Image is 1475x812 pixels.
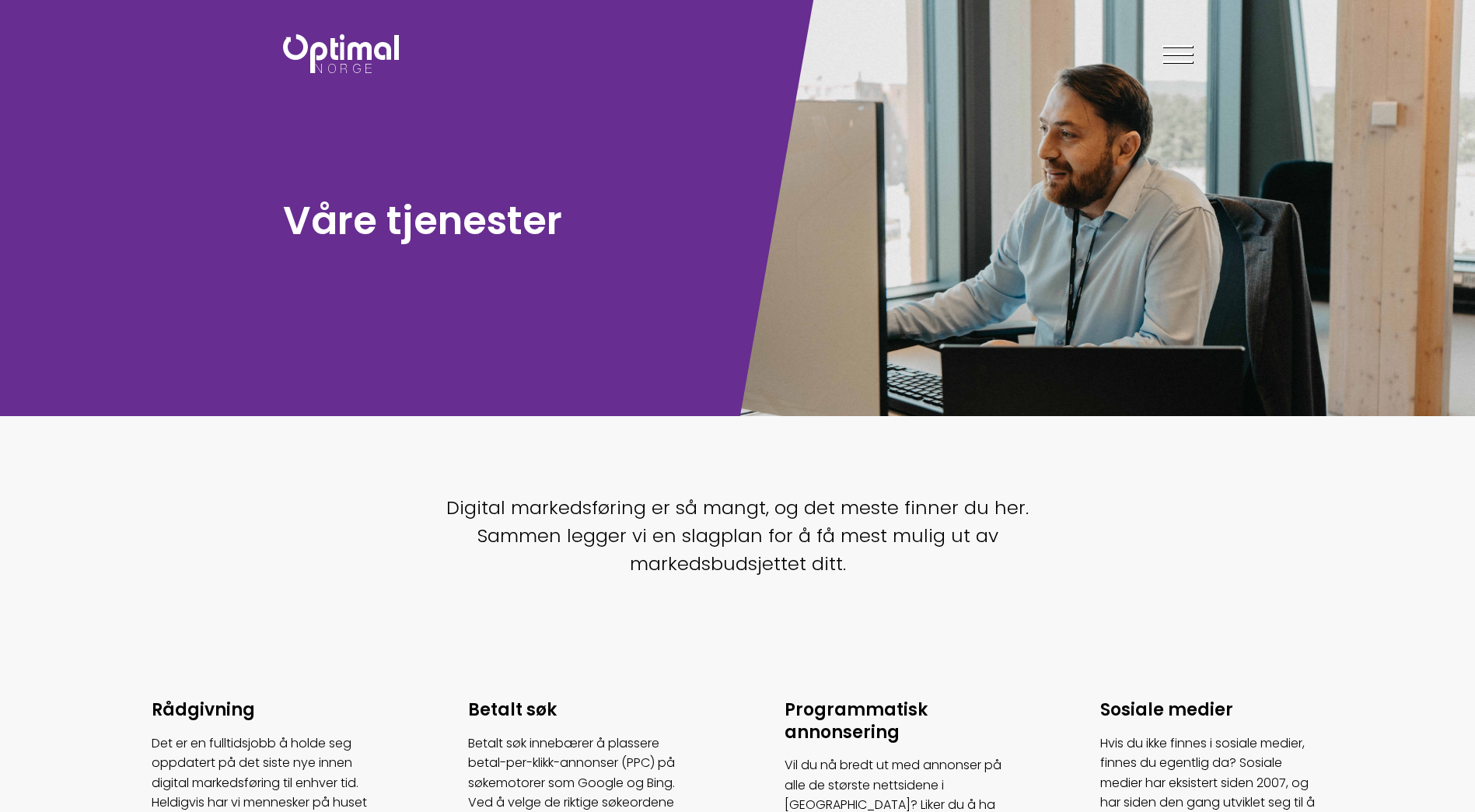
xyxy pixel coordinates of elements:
h3: Rådgivning [152,699,375,722]
h3: Programmatisk annonsering [785,699,1008,744]
img: Optimal Norge [283,34,399,73]
h3: Sosiale medier [1100,699,1323,722]
h1: Våre tjenester [283,195,730,246]
h3: Betalt søk [468,699,691,722]
p: Digital markedsføring er så mangt, og det meste finner du her. Sammen legger vi en slagplan for å... [431,494,1045,578]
